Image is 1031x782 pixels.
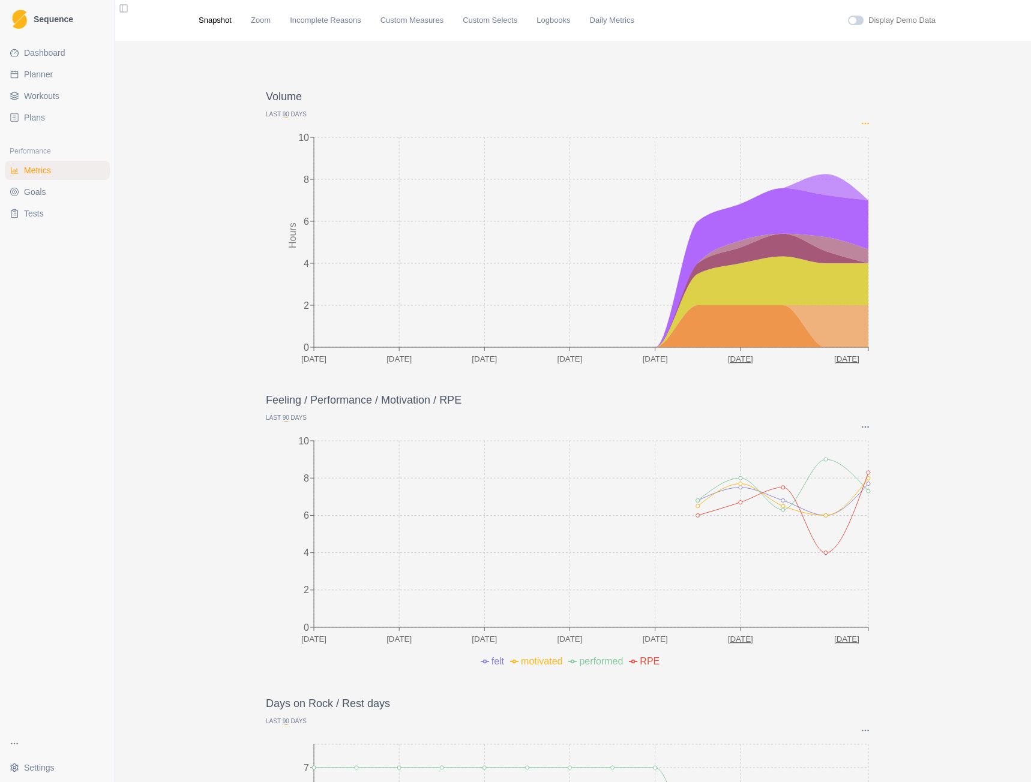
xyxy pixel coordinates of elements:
tspan: 2 [304,585,309,595]
text: [DATE] [557,354,582,363]
p: Last Days [266,413,880,422]
label: Display Demo Data [868,14,936,26]
tspan: 4 [304,258,309,268]
p: Last Days [266,717,880,726]
button: Options [860,119,871,128]
tspan: Hours [287,222,298,248]
text: [DATE] [728,354,753,363]
span: Sequence [34,15,73,23]
a: Dashboard [5,43,110,62]
a: Daily Metrics [590,14,634,26]
tspan: 8 [304,174,309,184]
a: Goals [5,182,110,201]
text: [DATE] [472,634,497,643]
tspan: 10 [298,435,309,446]
a: Workouts [5,86,110,106]
span: 90 [283,718,289,725]
a: Zoom [251,14,271,26]
span: Plans [24,112,45,124]
tspan: 4 [304,548,309,558]
text: [DATE] [386,354,412,363]
text: [DATE] [301,354,326,363]
text: [DATE] [557,634,582,643]
span: Dashboard [24,47,65,59]
span: Metrics [24,164,51,176]
a: Plans [5,108,110,127]
text: [DATE] [643,634,668,643]
p: Feeling / Performance / Motivation / RPE [266,392,880,408]
a: Logbooks [537,14,570,26]
div: Performance [5,142,110,161]
span: Tests [24,207,44,219]
tspan: 0 [304,622,309,632]
span: Workouts [24,90,59,102]
text: [DATE] [834,634,859,643]
tspan: 6 [304,216,309,226]
a: Incomplete Reasons [290,14,361,26]
tspan: 2 [304,300,309,310]
tspan: 0 [304,342,309,352]
a: LogoSequence [5,5,110,34]
text: [DATE] [834,354,859,363]
p: Days on Rock / Rest days [266,696,880,712]
a: Metrics [5,161,110,180]
text: [DATE] [472,354,497,363]
button: Options [860,726,871,735]
img: Logo [12,10,27,29]
span: felt [491,656,504,666]
span: Planner [24,68,53,80]
span: Goals [24,186,46,198]
a: Snapshot [199,14,232,26]
span: motivated [521,656,562,666]
button: Settings [5,758,110,777]
a: Planner [5,65,110,84]
text: [DATE] [301,634,326,643]
a: Custom Selects [463,14,517,26]
text: [DATE] [728,634,753,643]
span: RPE [640,656,660,666]
text: [DATE] [386,634,412,643]
span: performed [579,656,623,666]
span: 90 [283,414,289,422]
button: Options [860,422,871,432]
tspan: 6 [304,510,309,521]
p: Volume [266,89,880,105]
a: Tests [5,204,110,223]
tspan: 7 [304,762,309,772]
p: Last Days [266,110,880,119]
a: Custom Measures [380,14,443,26]
tspan: 10 [298,132,309,142]
tspan: 8 [304,473,309,483]
text: [DATE] [643,354,668,363]
span: 90 [283,111,289,118]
